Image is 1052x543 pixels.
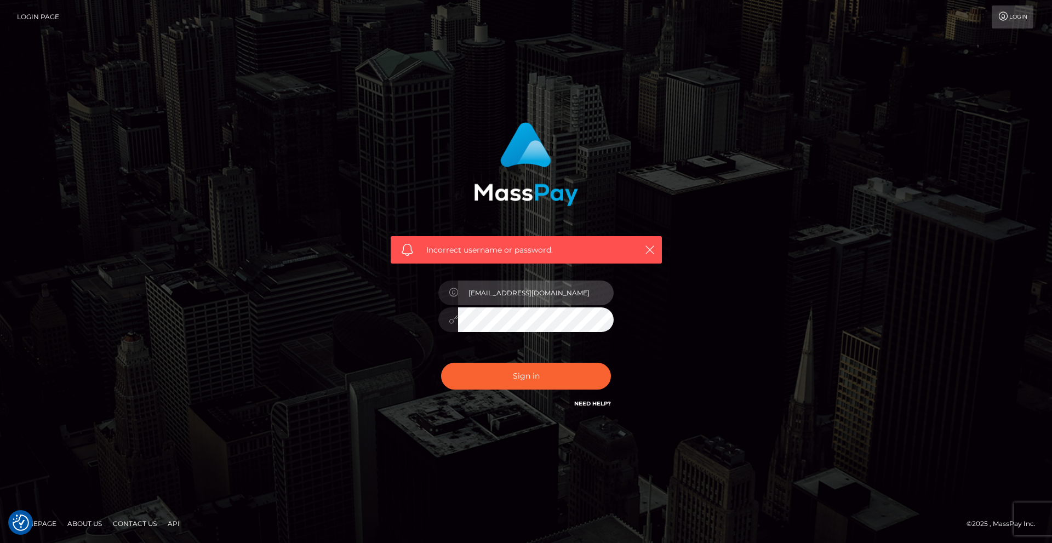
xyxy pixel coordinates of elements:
a: Login Page [17,5,59,28]
a: API [163,515,184,532]
img: MassPay Login [474,122,578,206]
img: Revisit consent button [13,515,29,531]
button: Consent Preferences [13,515,29,531]
a: Contact Us [108,515,161,532]
a: About Us [63,515,106,532]
a: Login [992,5,1033,28]
a: Homepage [12,515,61,532]
button: Sign in [441,363,611,390]
input: Username... [458,281,614,305]
a: Need Help? [574,400,611,407]
div: © 2025 , MassPay Inc. [967,518,1044,530]
span: Incorrect username or password. [426,244,626,256]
